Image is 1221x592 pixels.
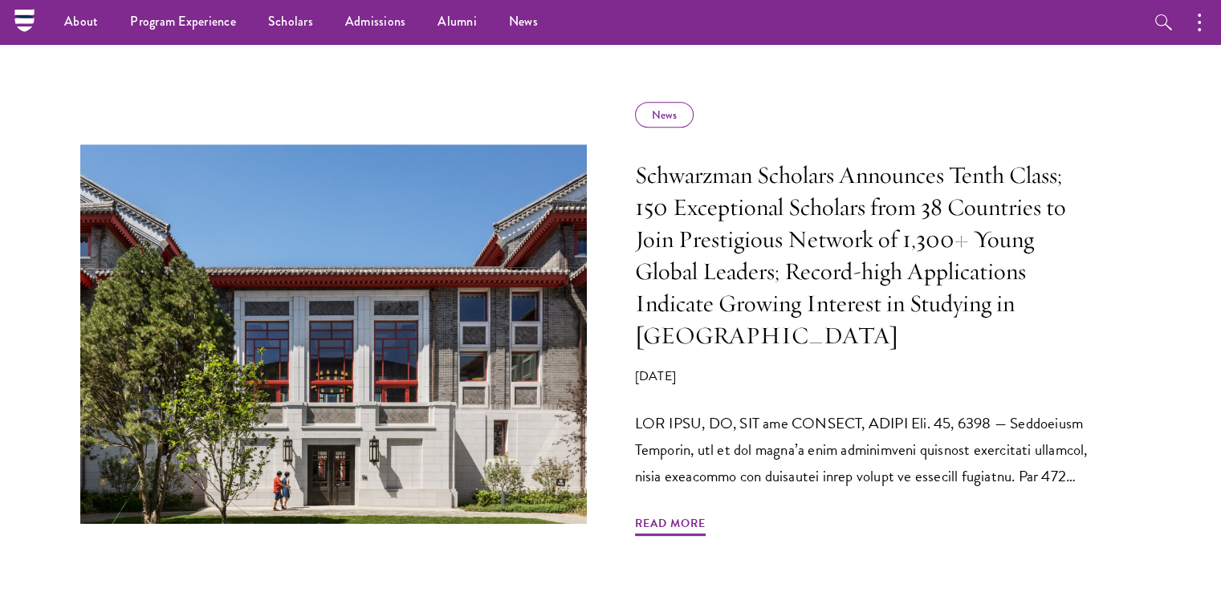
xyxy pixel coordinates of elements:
p: LOR IPSU, DO, SIT ame CONSECT, ADIPI Eli. 45, 6398 — Seddoeiusm Temporin, utl et dol magna’a enim... [635,410,1093,489]
h5: Schwarzman Scholars Announces Tenth Class; 150 Exceptional Scholars from 38 Countries to Join Pre... [635,160,1093,351]
p: [DATE] [635,367,1093,386]
a: News Schwarzman Scholars Announces Tenth Class; 150 Exceptional Scholars from 38 Countries to Joi... [80,82,1141,586]
span: Read More [635,513,706,538]
div: News [635,102,694,128]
